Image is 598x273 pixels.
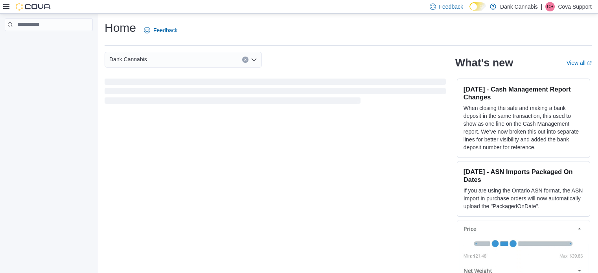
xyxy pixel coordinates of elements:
p: Dank Cannabis [500,2,538,11]
span: Feedback [439,3,463,11]
button: Open list of options [251,57,257,63]
div: Cova Support [545,2,555,11]
h1: Home [105,20,136,36]
h2: What's new [455,57,513,69]
h3: [DATE] - Cash Management Report Changes [464,85,583,101]
button: Clear input [242,57,248,63]
h3: [DATE] - ASN Imports Packaged On Dates [464,168,583,183]
img: Cova [16,3,51,11]
a: Feedback [141,22,180,38]
a: View allExternal link [567,60,592,66]
p: | [541,2,543,11]
p: If you are using the Ontario ASN format, the ASN Import in purchase orders will now automatically... [464,187,583,210]
nav: Complex example [5,33,93,51]
p: Cova Support [558,2,592,11]
span: Loading [105,80,446,105]
svg: External link [587,61,592,66]
span: Dank Cannabis [109,55,147,64]
span: Feedback [153,26,177,34]
span: CS [547,2,554,11]
p: When closing the safe and making a bank deposit in the same transaction, this used to show as one... [464,104,583,151]
input: Dark Mode [469,2,486,11]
